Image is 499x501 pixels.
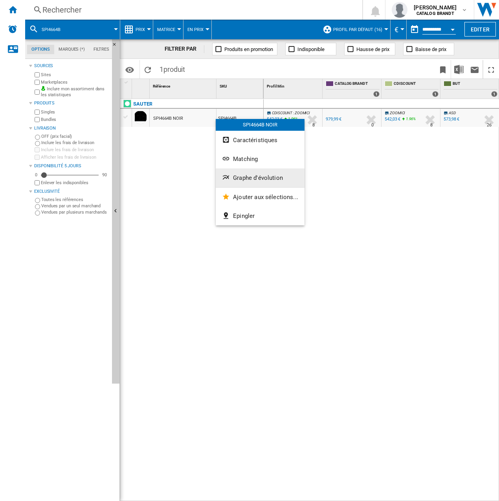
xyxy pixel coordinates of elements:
[216,150,305,168] button: Matching
[233,174,283,181] span: Graphe d'évolution
[233,155,258,163] span: Matching
[216,131,305,150] button: Caractéristiques
[233,212,255,219] span: Epingler
[216,207,305,225] button: Epingler...
[216,188,305,207] button: Ajouter aux sélections...
[216,168,305,187] button: Graphe d'évolution
[233,137,277,144] span: Caractéristiques
[216,119,305,131] div: SPI4664B NOIR
[233,194,298,201] span: Ajouter aux sélections...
